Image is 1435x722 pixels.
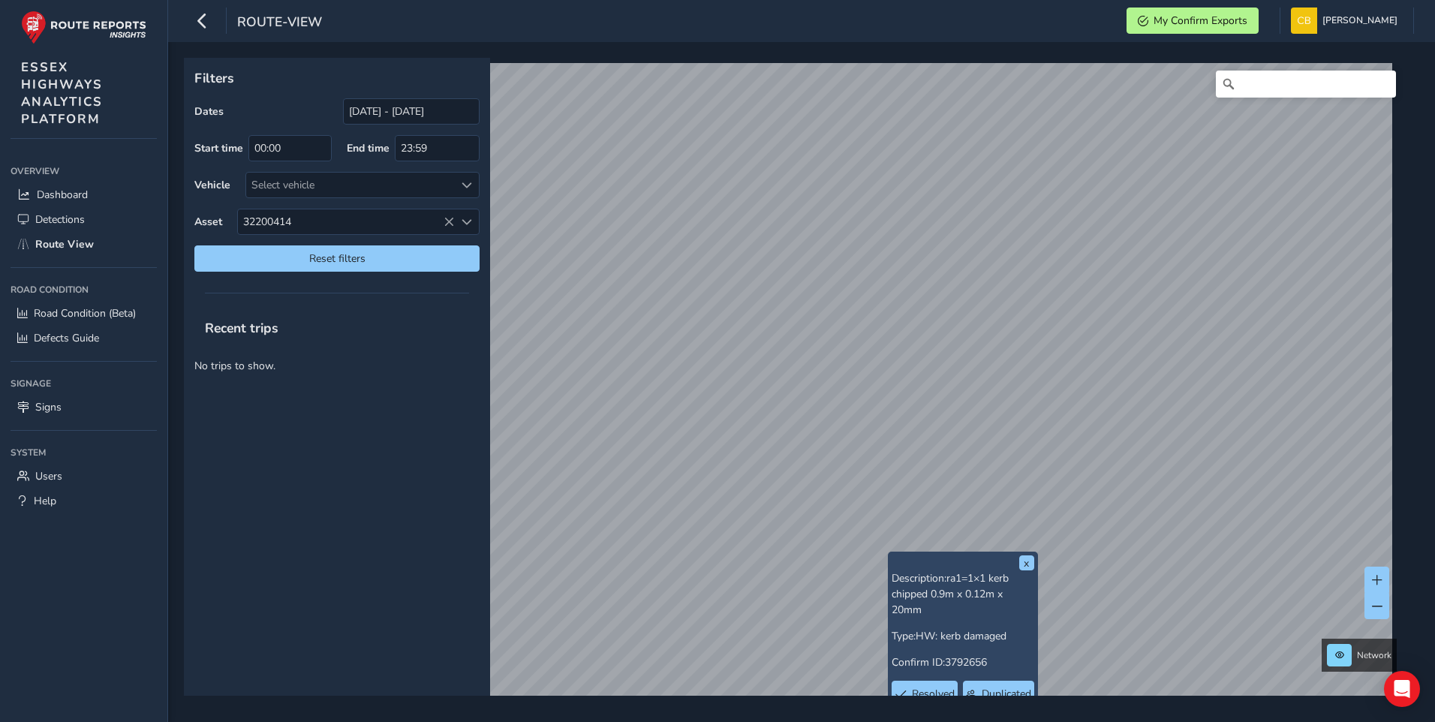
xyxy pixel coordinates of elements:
span: Network [1357,649,1391,661]
a: Defects Guide [11,326,157,350]
span: My Confirm Exports [1154,14,1247,28]
label: Asset [194,215,222,229]
label: Start time [194,141,243,155]
button: Duplicated [963,681,1033,707]
a: Help [11,489,157,513]
span: ra1=1×1 kerb chipped 0.9m x 0.12m x 20mm [892,571,1009,617]
span: Reset filters [206,251,468,266]
div: Open Intercom Messenger [1384,671,1420,707]
div: Select vehicle [246,173,454,197]
p: No trips to show. [184,347,490,384]
p: Confirm ID: [892,654,1034,670]
img: rr logo [21,11,146,44]
div: Overview [11,160,157,182]
a: Users [11,464,157,489]
p: Type: [892,628,1034,644]
button: [PERSON_NAME] [1291,8,1403,34]
button: Reset filters [194,245,480,272]
input: Search [1216,71,1396,98]
label: Dates [194,104,224,119]
a: Dashboard [11,182,157,207]
div: Signage [11,372,157,395]
span: Defects Guide [34,331,99,345]
button: x [1019,555,1034,570]
span: Resolved [912,687,955,701]
label: End time [347,141,390,155]
span: Road Condition (Beta) [34,306,136,320]
p: Filters [194,68,480,88]
div: System [11,441,157,464]
div: Select an asset code [454,209,479,234]
span: Recent trips [194,308,289,347]
p: Description: [892,570,1034,618]
span: Dashboard [37,188,88,202]
span: Help [34,494,56,508]
button: Resolved [892,681,958,707]
button: My Confirm Exports [1127,8,1259,34]
span: route-view [237,13,322,34]
span: 32200414 [238,209,454,234]
span: HW: kerb damaged [916,629,1006,643]
span: Route View [35,237,94,251]
canvas: Map [189,63,1392,713]
a: Detections [11,207,157,232]
label: Vehicle [194,178,230,192]
a: Signs [11,395,157,420]
span: ESSEX HIGHWAYS ANALYTICS PLATFORM [21,59,103,128]
span: [PERSON_NAME] [1322,8,1397,34]
div: Road Condition [11,278,157,301]
a: Road Condition (Beta) [11,301,157,326]
a: Route View [11,232,157,257]
span: Duplicated [982,687,1031,701]
img: diamond-layout [1291,8,1317,34]
span: Users [35,469,62,483]
span: Detections [35,212,85,227]
span: 3792656 [945,655,987,669]
span: Signs [35,400,62,414]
